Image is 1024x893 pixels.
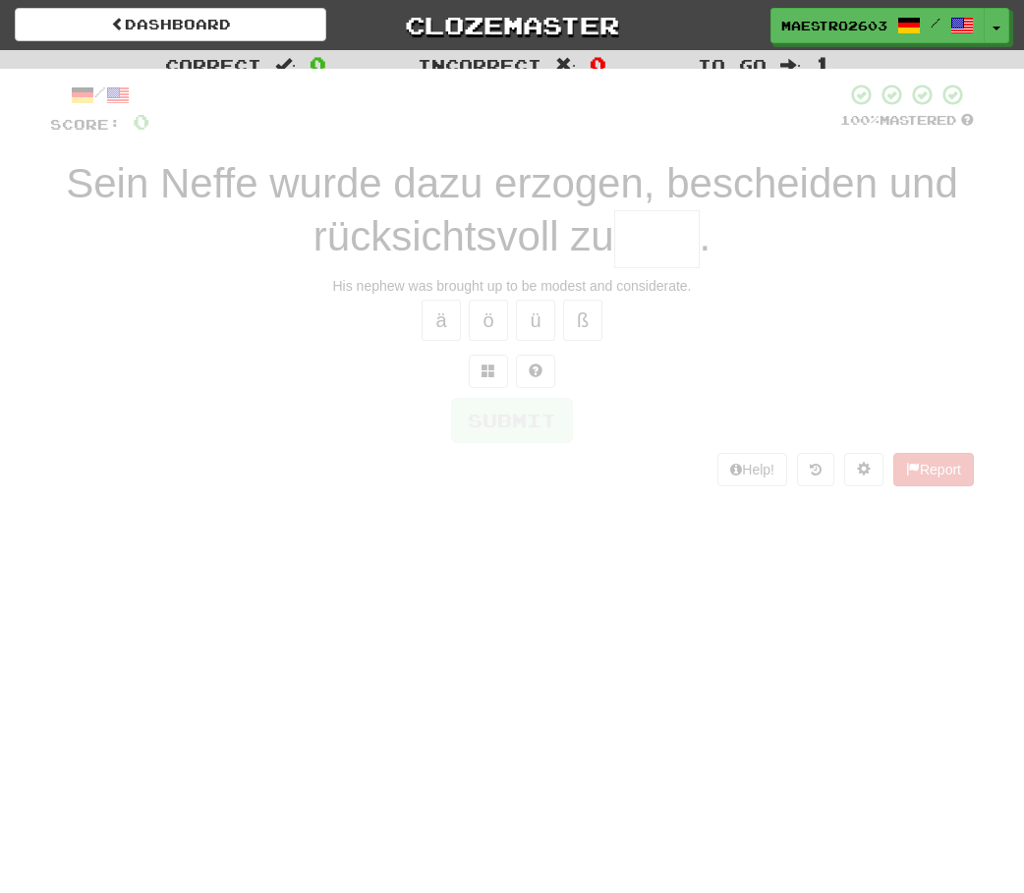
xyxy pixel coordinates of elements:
[797,453,834,486] button: Round history (alt+y)
[516,300,555,341] button: ü
[840,112,974,130] div: Mastered
[469,300,508,341] button: ö
[781,17,887,34] span: Maestro2603
[931,16,940,29] span: /
[516,355,555,388] button: Single letter hint - you only get 1 per sentence and score half the points! alt+h
[418,55,541,75] span: Incorrect
[717,453,787,486] button: Help!
[893,453,974,486] button: Report
[133,109,149,134] span: 0
[815,52,831,76] span: 1
[50,116,121,133] span: Score:
[563,300,602,341] button: ß
[590,52,606,76] span: 0
[275,57,297,74] span: :
[780,57,802,74] span: :
[700,213,711,259] span: .
[451,398,573,443] button: Submit
[840,112,880,128] span: 100 %
[15,8,326,41] a: Dashboard
[469,355,508,388] button: Switch sentence to multiple choice alt+p
[66,160,958,260] span: Sein Neffe wurde dazu erzogen, bescheiden und rücksichtsvoll zu
[50,83,149,107] div: /
[555,57,577,74] span: :
[356,8,667,42] a: Clozemaster
[770,8,985,43] a: Maestro2603 /
[50,276,974,296] div: His nephew was brought up to be modest and considerate.
[165,55,261,75] span: Correct
[422,300,461,341] button: ä
[698,55,767,75] span: To go
[310,52,326,76] span: 0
